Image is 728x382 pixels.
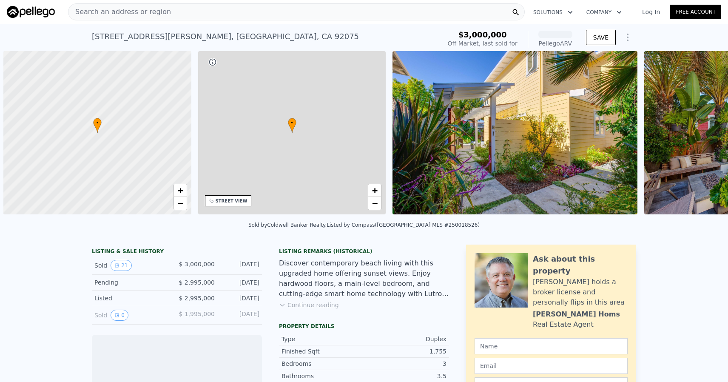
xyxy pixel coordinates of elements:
div: Type [282,335,364,343]
button: Continue reading [279,301,339,309]
span: − [372,198,378,208]
img: Pellego [7,6,55,18]
div: 3.5 [364,372,446,380]
div: Duplex [364,335,446,343]
div: • [93,118,102,133]
div: [PERSON_NAME] Homs [533,309,620,319]
span: + [177,185,183,196]
div: Listed [94,294,170,302]
div: [PERSON_NAME] holds a broker license and personally flips in this area [533,277,628,308]
div: Discover contemporary beach living with this upgraded home offering sunset views. Enjoy hardwood ... [279,258,449,299]
a: Free Account [670,5,721,19]
div: 3 [364,359,446,368]
div: Pellego ARV [538,39,572,48]
a: Zoom out [174,197,187,210]
span: $ 2,995,000 [179,295,215,302]
button: Solutions [526,5,580,20]
a: Zoom in [174,184,187,197]
div: Pending [94,278,170,287]
div: Sold by Coldwell Banker Realty . [248,222,327,228]
span: • [93,119,102,127]
div: [DATE] [222,294,259,302]
span: • [288,119,296,127]
div: [DATE] [222,310,259,321]
button: View historical data [111,260,131,271]
img: Sale: 52937653 Parcel: 22588856 [392,51,637,214]
span: Search an address or region [68,7,171,17]
div: Listed by Compass ([GEOGRAPHIC_DATA] MLS #250018526) [327,222,480,228]
button: View historical data [111,310,128,321]
button: SAVE [586,30,616,45]
div: Sold [94,260,170,271]
input: Email [475,358,628,374]
a: Zoom in [368,184,381,197]
div: LISTING & SALE HISTORY [92,248,262,257]
span: $3,000,000 [458,30,507,39]
span: + [372,185,378,196]
div: • [288,118,296,133]
input: Name [475,338,628,354]
span: $ 2,995,000 [179,279,215,286]
span: $ 3,000,000 [179,261,215,268]
span: $ 1,995,000 [179,311,215,317]
button: Company [580,5,628,20]
div: Real Estate Agent [533,319,594,330]
button: Show Options [619,29,636,46]
div: Sold [94,310,170,321]
span: − [177,198,183,208]
div: 1,755 [364,347,446,356]
a: Zoom out [368,197,381,210]
div: Listing Remarks (Historical) [279,248,449,255]
div: [DATE] [222,260,259,271]
div: [DATE] [222,278,259,287]
a: Log In [632,8,670,16]
div: Finished Sqft [282,347,364,356]
div: Bedrooms [282,359,364,368]
div: Property details [279,323,449,330]
div: Bathrooms [282,372,364,380]
div: STREET VIEW [216,198,247,204]
div: Off Market, last sold for [448,39,518,48]
div: Ask about this property [533,253,628,277]
div: [STREET_ADDRESS][PERSON_NAME] , [GEOGRAPHIC_DATA] , CA 92075 [92,31,359,43]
